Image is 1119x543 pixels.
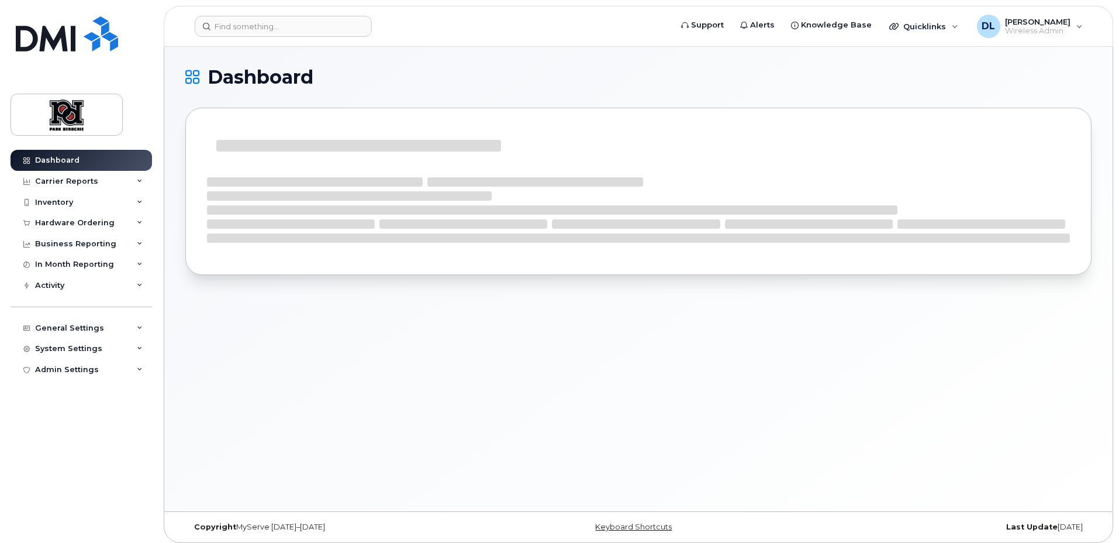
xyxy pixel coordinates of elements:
div: [DATE] [789,523,1092,532]
a: Keyboard Shortcuts [595,523,672,531]
strong: Copyright [194,523,236,531]
div: MyServe [DATE]–[DATE] [185,523,488,532]
strong: Last Update [1006,523,1058,531]
span: Dashboard [208,68,313,86]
